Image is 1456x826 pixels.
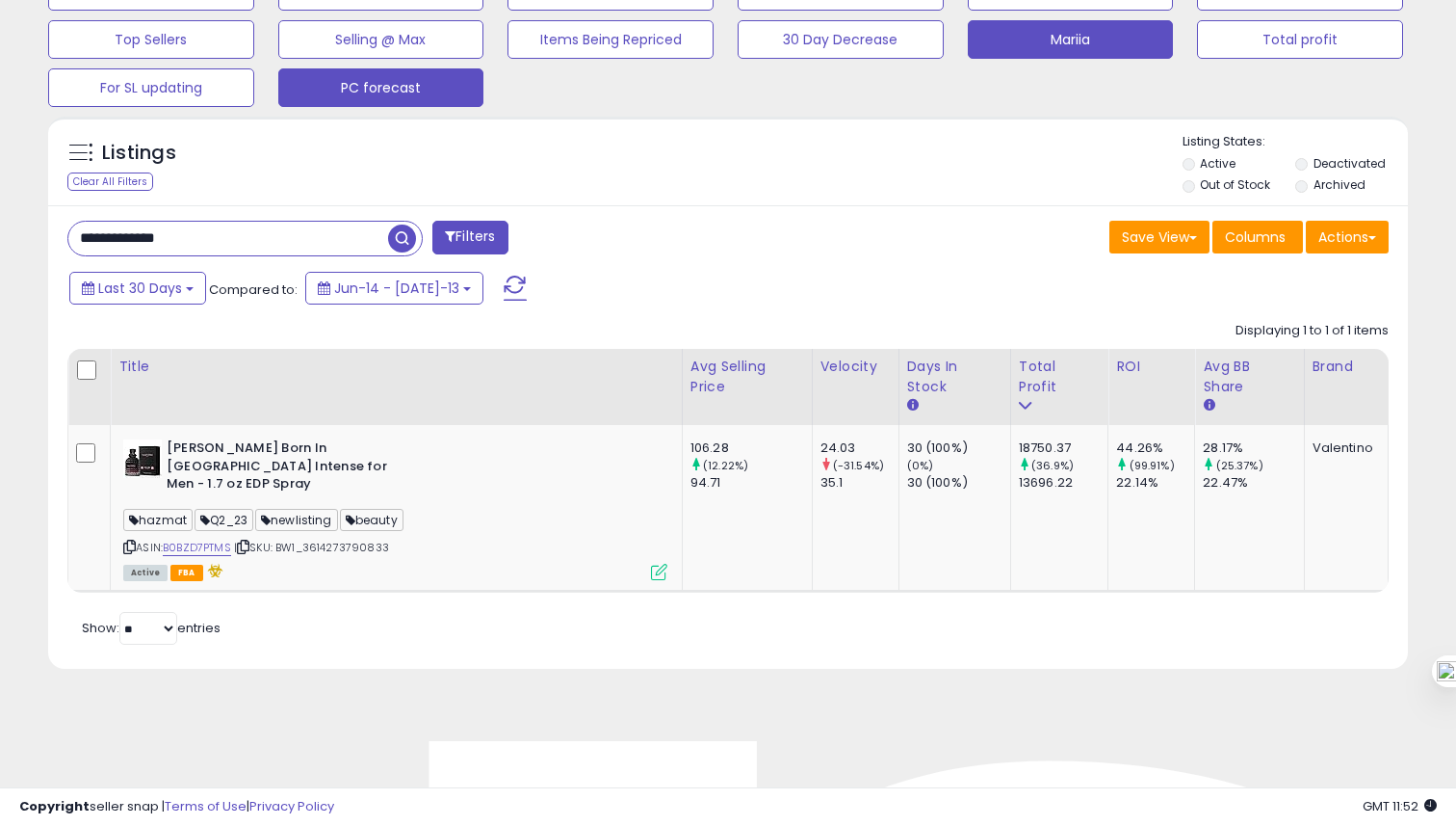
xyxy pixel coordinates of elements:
[820,474,898,492] div: 35.1
[48,20,254,59] button: Top Sellers
[123,440,162,478] img: 41Z7yn+qqQL._SL40_.jpg
[195,509,253,531] span: Q2_23
[123,565,168,581] span: All listings currently available for purchase on Amazon
[907,474,1010,492] div: 30 (100%)
[738,20,944,59] button: 30 Day Decrease
[690,474,812,492] div: 94.71
[820,357,891,377] div: Velocity
[1203,440,1303,457] div: 28.17%
[163,540,231,556] a: B0BZD7PTMS
[102,140,176,167] h5: Listings
[1313,155,1386,172] label: Deactivated
[1235,322,1389,340] div: Displaying 1 to 1 of 1 items
[1031,458,1074,473] small: (36.9%)
[1019,474,1107,492] div: 13696.22
[1019,357,1100,397] div: Total Profit
[1313,440,1373,457] div: Valentino
[1116,474,1194,492] div: 22.14%
[278,20,484,59] button: Selling @ Max
[1200,176,1270,193] label: Out of Stock
[203,564,223,577] i: hazardous material
[255,509,338,531] span: newlisting
[1216,458,1263,473] small: (25.37%)
[123,440,667,578] div: ASIN:
[1116,440,1194,457] div: 44.26%
[305,272,483,305] button: Jun-14 - [DATE]-13
[1313,176,1365,193] label: Archived
[278,68,484,107] button: PC forecast
[170,565,203,581] span: FBA
[907,458,934,473] small: (0%)
[1212,221,1303,253] button: Columns
[118,357,674,377] div: Title
[968,20,1174,59] button: Mariia
[1183,133,1409,151] p: Listing States:
[1116,357,1186,377] div: ROI
[690,357,804,397] div: Avg Selling Price
[690,440,812,457] div: 106.28
[1203,474,1303,492] div: 22.47%
[907,357,1002,397] div: Days In Stock
[1197,20,1403,59] button: Total profit
[703,458,748,473] small: (12.22%)
[1313,357,1380,377] div: Brand
[67,173,153,191] div: Clear All Filters
[1200,155,1235,172] label: Active
[1306,221,1389,253] button: Actions
[1203,357,1295,397] div: Avg BB Share
[98,279,182,298] span: Last 30 Days
[209,280,298,299] span: Compared to:
[69,272,206,305] button: Last 30 Days
[1019,440,1107,457] div: 18750.37
[1109,221,1209,253] button: Save View
[340,509,403,531] span: beauty
[334,279,459,298] span: Jun-14 - [DATE]-13
[1130,458,1175,473] small: (99.91%)
[507,20,714,59] button: Items Being Repriced
[82,619,221,637] span: Show: entries
[432,221,507,254] button: Filters
[167,440,401,498] b: [PERSON_NAME] Born In [GEOGRAPHIC_DATA] Intense for Men - 1.7 oz EDP Spray
[1203,397,1214,414] small: Avg BB Share.
[48,68,254,107] button: For SL updating
[123,509,193,531] span: hazmat
[820,440,898,457] div: 24.03
[907,397,919,414] small: Days In Stock.
[234,540,389,555] span: | SKU: BW1_3614273790833
[907,440,1010,457] div: 30 (100%)
[833,458,884,473] small: (-31.54%)
[1225,227,1286,247] span: Columns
